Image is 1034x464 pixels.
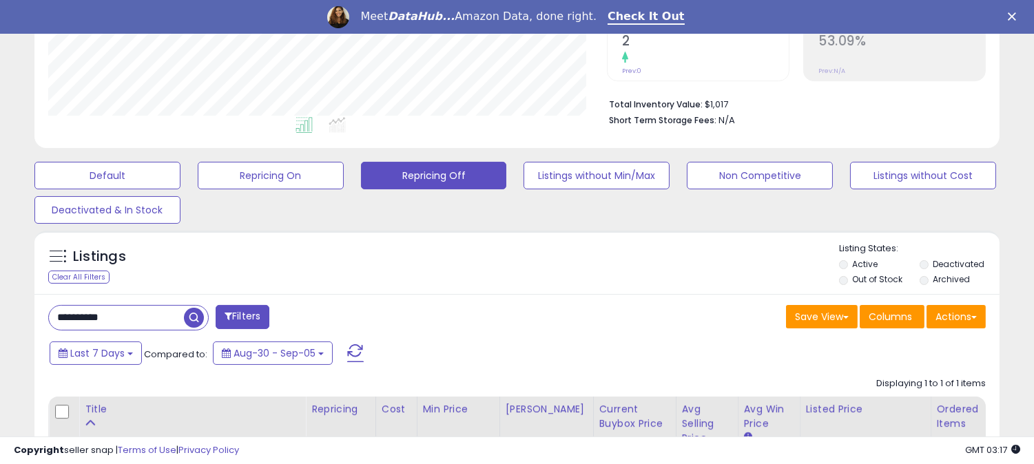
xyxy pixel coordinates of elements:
[85,402,300,416] div: Title
[48,271,110,284] div: Clear All Filters
[869,310,912,324] span: Columns
[937,402,987,431] div: Ordered Items
[818,33,985,52] h2: 53.09%
[852,273,902,285] label: Out of Stock
[718,114,735,127] span: N/A
[361,162,507,189] button: Repricing Off
[216,305,269,329] button: Filters
[609,114,716,126] b: Short Term Storage Fees:
[609,98,703,110] b: Total Inventory Value:
[682,402,732,445] div: Avg Selling Price
[806,402,925,416] div: Listed Price
[965,443,1020,456] span: 2025-09-13 03:17 GMT
[876,377,986,390] div: Displaying 1 to 1 of 1 items
[852,258,878,270] label: Active
[178,443,239,456] a: Privacy Policy
[382,402,411,416] div: Cost
[786,305,858,328] button: Save View
[118,443,176,456] a: Terms of Use
[198,162,344,189] button: Repricing On
[524,162,670,189] button: Listings without Min/Max
[622,33,789,52] h2: 2
[1008,12,1022,21] div: Close
[423,402,494,416] div: Min Price
[608,10,685,25] a: Check It Out
[34,162,180,189] button: Default
[609,95,975,112] li: $1,017
[388,10,455,23] i: DataHub...
[73,247,126,266] h5: Listings
[213,341,333,365] button: Aug-30 - Sep-05
[927,305,986,328] button: Actions
[933,258,984,270] label: Deactivated
[360,10,597,23] div: Meet Amazon Data, done right.
[144,348,207,361] span: Compared to:
[818,67,845,75] small: Prev: N/A
[311,402,370,416] div: Repricing
[850,162,996,189] button: Listings without Cost
[933,273,970,285] label: Archived
[599,402,670,431] div: Current Buybox Price
[14,443,64,456] strong: Copyright
[34,196,180,224] button: Deactivated & In Stock
[14,444,239,457] div: seller snap | |
[744,402,794,431] div: Avg Win Price
[687,162,833,189] button: Non Competitive
[327,6,349,28] img: Profile image for Georgie
[234,346,316,360] span: Aug-30 - Sep-05
[506,402,588,416] div: [PERSON_NAME]
[70,346,125,360] span: Last 7 Days
[839,242,1000,255] p: Listing States:
[622,67,641,75] small: Prev: 0
[860,305,924,328] button: Columns
[50,341,142,365] button: Last 7 Days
